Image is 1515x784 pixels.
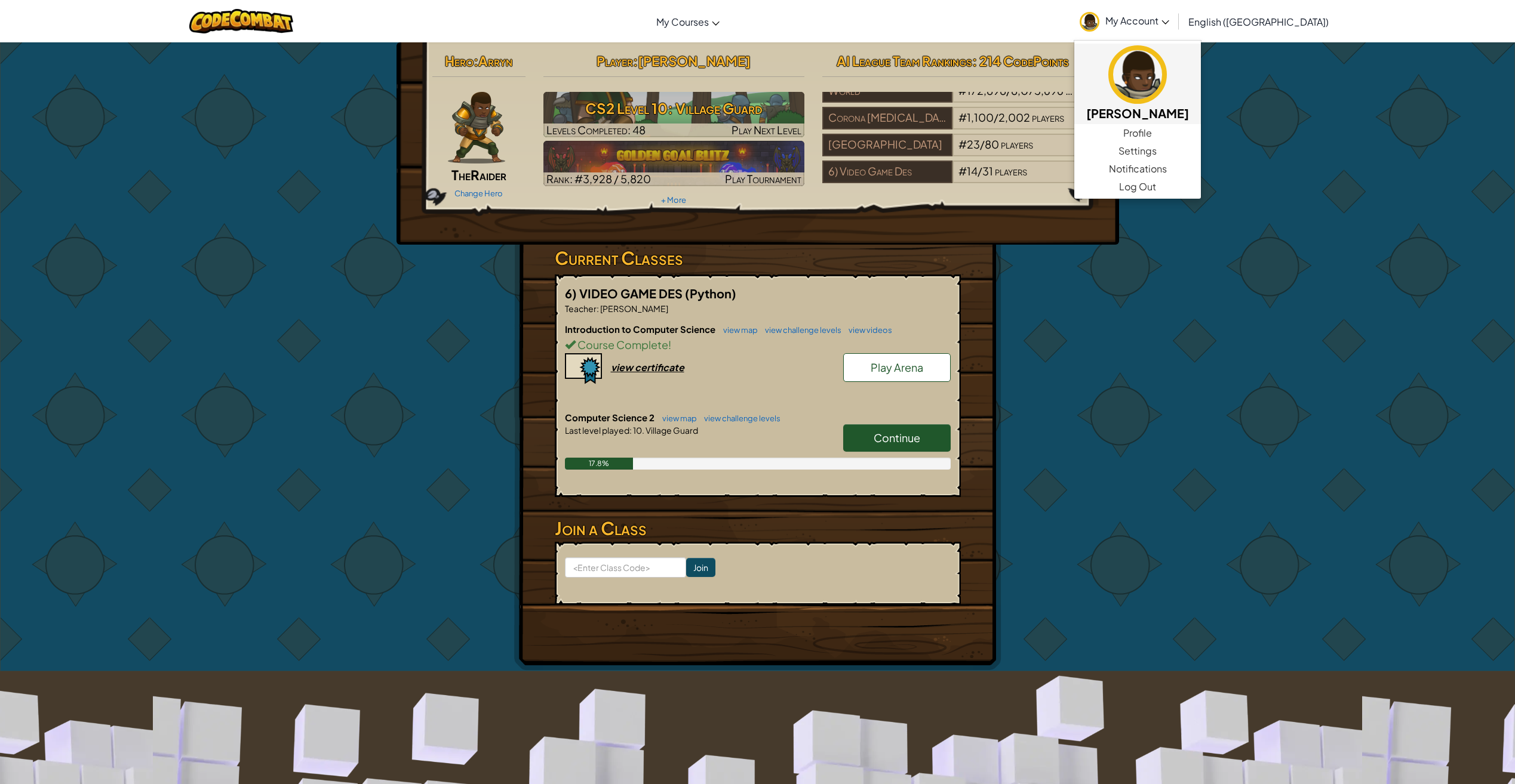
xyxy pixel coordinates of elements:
span: / [980,137,985,151]
a: view map [656,413,697,423]
a: My Account [1074,2,1175,40]
span: AI League Team Rankings [837,53,972,69]
div: 6) Video Game Des [822,160,952,183]
span: Play Tournament [725,172,801,186]
span: 23 [967,137,980,151]
h5: [PERSON_NAME] [1086,104,1189,122]
span: Notifications [1109,162,1167,176]
a: Play Next Level [543,92,804,137]
a: Settings [1074,142,1201,160]
span: Continue [874,431,920,445]
span: Course Complete [576,338,668,351]
a: Profile [1074,124,1201,142]
span: players [1032,110,1064,124]
img: avatar [1080,12,1099,32]
span: Introduction to Computer Science [565,323,717,335]
span: : [633,53,638,69]
a: English ([GEOGRAPHIC_DATA]) [1182,5,1335,38]
span: Computer Science 2 [565,412,656,423]
a: [PERSON_NAME] [1074,44,1201,124]
span: [PERSON_NAME] [599,303,668,314]
div: [GEOGRAPHIC_DATA] [822,134,952,156]
span: Hero [445,53,474,69]
span: Village Guard [644,425,698,436]
span: Teacher [565,303,597,314]
img: raider-pose.png [448,92,505,163]
span: The [451,166,471,183]
span: : [629,425,632,436]
span: # [958,164,967,178]
span: [PERSON_NAME] [638,53,751,69]
a: 6) Video Game Des#14/31players [822,172,1083,186]
img: CS2 Level 10: Village Guard [543,92,804,137]
a: Notifications [1074,160,1201,178]
span: 1,100 [967,110,994,124]
span: : 214 CodePoints [972,53,1069,69]
span: My Account [1105,14,1169,27]
span: : [474,53,478,69]
a: Rank: #3,928 / 5,820Play Tournament [543,141,804,186]
span: players [1001,137,1033,151]
a: Change Hero [454,189,503,198]
img: certificate-icon.png [565,353,602,384]
span: / [978,164,982,178]
input: <Enter Class Code> [565,557,686,578]
span: Rank: #3,928 / 5,820 [546,172,651,186]
span: ! [668,338,671,351]
span: 14 [967,164,978,178]
span: Play Next Level [732,123,801,137]
a: view challenge levels [698,413,780,423]
img: Golden Goal [543,141,804,186]
div: Corona [MEDICAL_DATA] Unified [822,107,952,129]
span: 6) VIDEO GAME DES [565,286,685,301]
span: Play Arena [871,360,923,374]
span: Last level played [565,425,629,436]
span: 80 [985,137,999,151]
h3: CS2 Level 10: Village Guard [543,95,804,122]
img: CodeCombat logo [189,9,294,33]
span: English ([GEOGRAPHIC_DATA]) [1188,16,1329,28]
span: / [994,110,998,124]
span: 10. [632,425,644,436]
div: view certificate [611,361,684,374]
h3: Join a Class [555,515,961,542]
span: 2,002 [998,110,1030,124]
a: World#172,898/8,073,696players [822,91,1083,105]
span: My Courses [656,16,709,28]
a: view certificate [565,361,684,374]
img: avatar [1108,45,1167,104]
a: [GEOGRAPHIC_DATA]#23/80players [822,145,1083,159]
a: view videos [843,325,892,335]
span: : [597,303,599,314]
a: Corona [MEDICAL_DATA] Unified#1,100/2,002players [822,118,1083,132]
span: Raider [471,166,506,183]
a: view map [717,325,758,335]
span: # [958,137,967,151]
a: view challenge levels [759,325,841,335]
span: 31 [982,164,993,178]
span: Arryn [478,53,512,69]
a: + More [661,195,686,205]
input: Join [686,558,715,577]
h3: Current Classes [555,245,961,271]
div: 17.8% [565,458,634,470]
a: Log Out [1074,178,1201,196]
span: # [958,110,967,124]
span: Levels Completed: 48 [546,123,646,137]
span: (Python) [685,286,736,301]
span: players [995,164,1027,178]
a: My Courses [650,5,726,38]
span: Player [597,53,633,69]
